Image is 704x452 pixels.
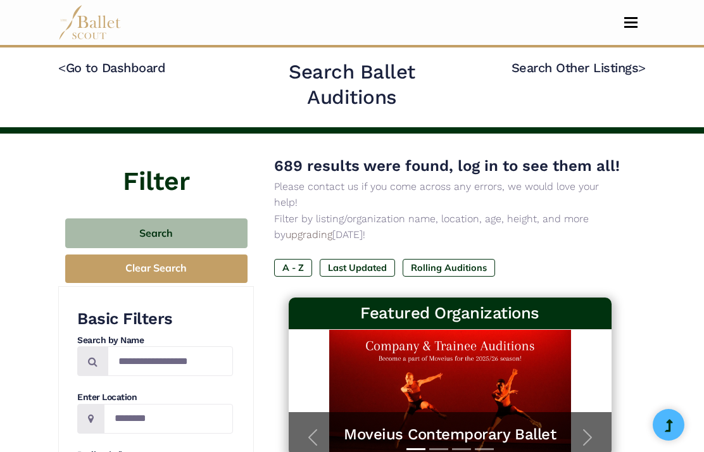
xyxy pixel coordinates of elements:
[274,211,625,243] p: Filter by listing/organization name, location, age, height, and more by [DATE]!
[65,218,248,248] button: Search
[104,404,233,434] input: Location
[245,60,458,111] h2: Search Ballet Auditions
[77,308,233,329] h3: Basic Filters
[512,60,646,75] a: Search Other Listings>
[108,346,233,376] input: Search by names...
[301,425,599,444] a: Moveius Contemporary Ballet
[299,303,601,323] h3: Featured Organizations
[638,60,646,75] code: >
[403,259,495,277] label: Rolling Auditions
[58,60,66,75] code: <
[65,254,248,283] button: Clear Search
[58,134,254,199] h4: Filter
[320,259,395,277] label: Last Updated
[274,259,312,277] label: A - Z
[286,229,332,241] a: upgrading
[274,157,620,175] span: 689 results were found, log in to see them all!
[274,179,625,211] p: Please contact us if you come across any errors, we would love your help!
[77,391,233,404] h4: Enter Location
[58,60,165,75] a: <Go to Dashboard
[616,16,646,28] button: Toggle navigation
[77,334,233,347] h4: Search by Name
